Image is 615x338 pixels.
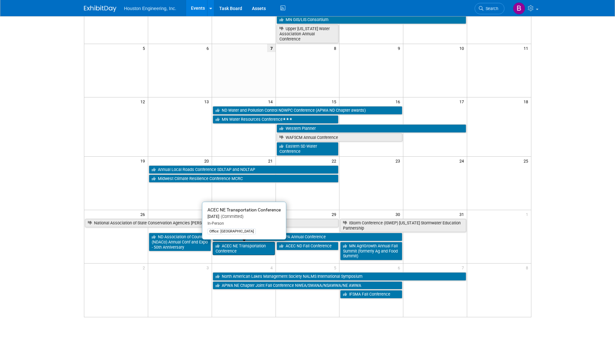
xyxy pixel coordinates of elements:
[459,97,467,106] span: 17
[270,264,276,272] span: 4
[267,97,276,106] span: 14
[331,157,339,165] span: 22
[267,157,276,165] span: 21
[207,221,224,226] span: In-Person
[525,210,531,218] span: 1
[333,264,339,272] span: 5
[331,210,339,218] span: 29
[523,157,531,165] span: 25
[525,264,531,272] span: 8
[124,6,176,11] span: Houston Engineering, Inc.
[483,6,498,11] span: Search
[149,175,339,183] a: Midwest Climate Resilience Conference MCRC
[277,142,339,155] a: Eastern SD Water Conference
[142,44,148,52] span: 5
[459,210,467,218] span: 31
[267,44,276,52] span: 7
[397,264,403,272] span: 6
[207,214,281,220] div: [DATE]
[395,157,403,165] span: 23
[142,264,148,272] span: 2
[213,242,275,255] a: ACEC NE Transportation Conference
[207,229,256,234] div: Office: [GEOGRAPHIC_DATA]
[149,165,339,174] a: Annual Local Roads Conference SDLTAP and NDLTAP
[149,233,211,251] a: ND Association of Counties (NDACo) Annual Conf and Expo - 50th Anniversary
[277,242,339,250] a: ACEC ND Fall Conference
[213,233,403,241] a: MN Rec and Parks Association MRPA Annual Conference
[213,115,339,124] a: MN Water Resources Conference
[85,219,339,227] a: National Association of State Conservation Agencies [PERSON_NAME] / NWC Joint Meeting
[277,25,339,43] a: Upper [US_STATE] Water Association Annual Conference
[277,133,403,142] a: WAFSCM Annual Conference
[277,124,467,133] a: Western Planner
[523,97,531,106] span: 18
[331,97,339,106] span: 15
[461,264,467,272] span: 7
[475,3,504,14] a: Search
[459,44,467,52] span: 10
[140,157,148,165] span: 19
[204,157,212,165] span: 20
[84,6,116,12] img: ExhibitDay
[459,157,467,165] span: 24
[204,97,212,106] span: 13
[395,210,403,218] span: 30
[340,242,402,260] a: MN AgriGrowth Annual Fall Summit (formerly Ag and Food Summit)
[206,44,212,52] span: 6
[333,44,339,52] span: 8
[277,16,467,24] a: MN GIS/LIS Consortium
[219,214,243,219] span: (Committed)
[513,2,525,15] img: Bonnie Marsaa
[207,207,281,212] span: ACEC NE Transportation Conference
[523,44,531,52] span: 11
[340,290,402,299] a: IFSMA Fall Conference
[397,44,403,52] span: 9
[340,219,466,232] a: IStorm Conference (ISWEP) [US_STATE] Stormwater Education Partnership
[395,97,403,106] span: 16
[140,210,148,218] span: 26
[213,272,466,281] a: North American Lakes Management Society NALMS International Symposium
[213,106,403,115] a: ND Water and Pollution Control NDWPC Conference (APWA ND Chapter awards)
[213,281,403,290] a: APWA NE Chapter Joint Fall Conference NWEA/SWANA/NSAWWA/NE AWWA
[140,97,148,106] span: 12
[206,264,212,272] span: 3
